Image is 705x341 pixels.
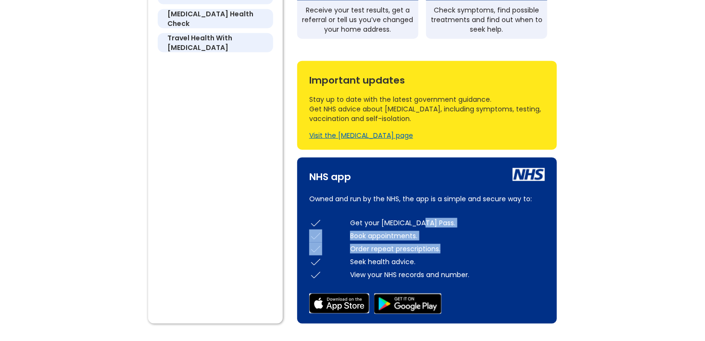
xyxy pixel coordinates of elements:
h5: travel health with [MEDICAL_DATA] [167,33,264,52]
div: Important updates [309,71,545,85]
div: Order repeat prescriptions. [350,244,545,254]
div: Seek health advice. [350,257,545,267]
img: check icon [309,256,322,268]
img: check icon [309,230,322,243]
p: Owned and run by the NHS, the app is a simple and secure way to: [309,193,545,205]
div: View your NHS records and number. [350,270,545,280]
img: check icon [309,217,322,230]
div: Check symptoms, find possible treatments and find out when to seek help. [431,5,542,34]
div: Get your [MEDICAL_DATA] Pass. [350,218,545,228]
div: Stay up to date with the latest government guidance. Get NHS advice about [MEDICAL_DATA], includi... [309,95,545,123]
img: check icon [309,243,322,256]
div: NHS app [309,167,351,182]
img: nhs icon white [513,168,545,181]
img: google play store icon [374,293,441,314]
div: Book appointments. [350,231,545,241]
a: Visit the [MEDICAL_DATA] page [309,131,413,140]
div: Receive your test results, get a referral or tell us you’ve changed your home address. [302,5,414,34]
h5: [MEDICAL_DATA] health check [167,9,264,28]
img: check icon [309,268,322,281]
img: app store icon [309,293,369,314]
